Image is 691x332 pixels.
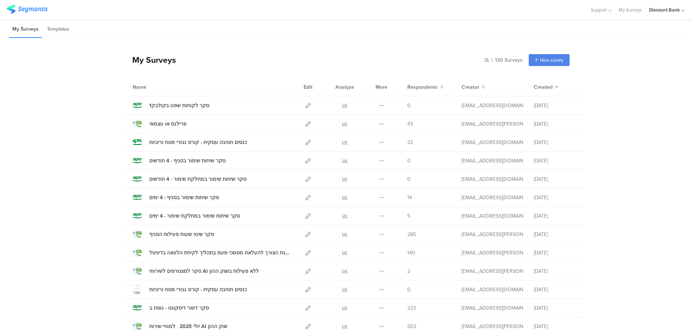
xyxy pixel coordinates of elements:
a: סקר שינוי שעות פעילות הסניף [133,230,214,239]
span: 285 [407,231,416,238]
div: Name [133,83,176,91]
a: בחינת הצורך להעלאת מסמכי מעמ בתהליך לקיחת הלוואה בדיגיטל [133,248,289,257]
span: 223 [407,304,416,312]
a: יולי 2025 למנויי שירות AI שוק ההון [133,322,227,331]
a: סקר לקוחות שפנו בקולבק1 [133,101,209,110]
div: בחינת הצורך להעלאת מסמכי מעמ בתהליך לקיחת הלוואה בדיגיטל [149,249,289,257]
a: סקר למצטרפים לשירותי AI ללא פעילות בשוק ההון [133,266,259,276]
div: anat.gilad@dbank.co.il [462,286,523,293]
span: 502 [407,323,416,330]
a: סקר שיחות שימור בסניף - 4 ימים [133,193,219,202]
span: 0 [407,175,411,183]
div: סקר לקוחות שפנו בקולבק1 [149,102,209,109]
div: [DATE] [534,102,577,109]
div: כנסים חטיבה עסקית - קורס נגזרי מטח וריביות [149,139,247,146]
a: סקר שיחות שימור במחלקת שימור - 4 חודשים [133,174,246,184]
div: [DATE] [534,120,577,128]
div: [DATE] [534,194,577,201]
button: Respondents [407,83,443,91]
li: My Surveys [9,21,42,38]
div: יולי 2025 למנויי שירות AI שוק ההון [149,323,227,330]
img: segmanta logo [7,5,47,14]
div: eden.nabet@dbank.co.il [462,102,523,109]
div: [DATE] [534,249,577,257]
div: [DATE] [534,231,577,238]
div: anat.gilad@dbank.co.il [462,304,523,312]
div: hofit.refael@dbank.co.il [462,323,523,330]
div: anat.gilad@dbank.co.il [462,194,523,201]
span: 0 [407,157,411,165]
div: סקר שיחות שימור במחלקת שימור - 4 חודשים [149,175,246,183]
a: סקר דואר דיסקונט - נוסח ב [133,303,209,313]
div: [DATE] [534,212,577,220]
div: anat.gilad@dbank.co.il [462,212,523,220]
div: [DATE] [534,157,577,165]
div: [DATE] [534,267,577,275]
a: סקר שיחות שימור במחלקת שימור - 4 ימים [133,211,240,220]
span: 43 [407,120,413,128]
div: hofit.refael@dbank.co.il [462,231,523,238]
span: 32 [407,139,413,146]
span: 2 [407,267,410,275]
div: סקר שיחות שימור בסניף - 4 ימים [149,194,219,201]
a: כנסים חטיבה עסקית - קורס נגזרי מטח וריביות [133,137,247,147]
div: [DATE] [534,304,577,312]
div: סקר למצטרפים לשירותי AI ללא פעילות בשוק ההון [149,267,259,275]
span: 0 [407,286,411,293]
span: 130 Surveys [495,56,523,64]
div: Edit [300,78,316,96]
span: 0 [407,102,411,109]
div: סקר דואר דיסקונט - נוסח ב [149,304,209,312]
div: פרילנס או עצמאי [149,120,186,128]
div: More [374,78,389,96]
div: [DATE] [534,323,577,330]
a: פרילנס או עצמאי [133,119,186,128]
li: Templates [44,21,73,38]
a: כנסים חטיבה עסקית - קורס נגזרי מטח וריביות [133,285,247,294]
span: Support [591,6,607,13]
a: סקר שיחות שימור בסניף - 4 חודשים [133,156,226,165]
span: 14 [407,194,412,201]
div: hofit.refael@dbank.co.il [462,267,523,275]
span: | [490,56,494,64]
span: New survey [540,57,563,64]
div: כנסים חטיבה עסקית - קורס נגזרי מטח וריביות [149,286,247,293]
div: [DATE] [534,175,577,183]
span: 5 [407,212,410,220]
span: 140 [407,249,415,257]
span: Respondents [407,83,438,91]
div: anat.gilad@dbank.co.il [462,139,523,146]
div: סקר שיחות שימור במחלקת שימור - 4 ימים [149,212,240,220]
div: Discount Bank [649,6,680,13]
div: anat.gilad@dbank.co.il [462,175,523,183]
div: My Surveys [125,54,176,66]
button: Creator [462,83,485,91]
div: Analyze [334,78,356,96]
div: hofit.refael@dbank.co.il [462,249,523,257]
div: [DATE] [534,286,577,293]
div: hofit.refael@dbank.co.il [462,120,523,128]
span: Created [534,83,553,91]
div: סקר שיחות שימור בסניף - 4 חודשים [149,157,226,165]
span: Creator [462,83,479,91]
div: סקר שינוי שעות פעילות הסניף [149,231,214,238]
button: Created [534,83,558,91]
div: anat.gilad@dbank.co.il [462,157,523,165]
div: [DATE] [534,139,577,146]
